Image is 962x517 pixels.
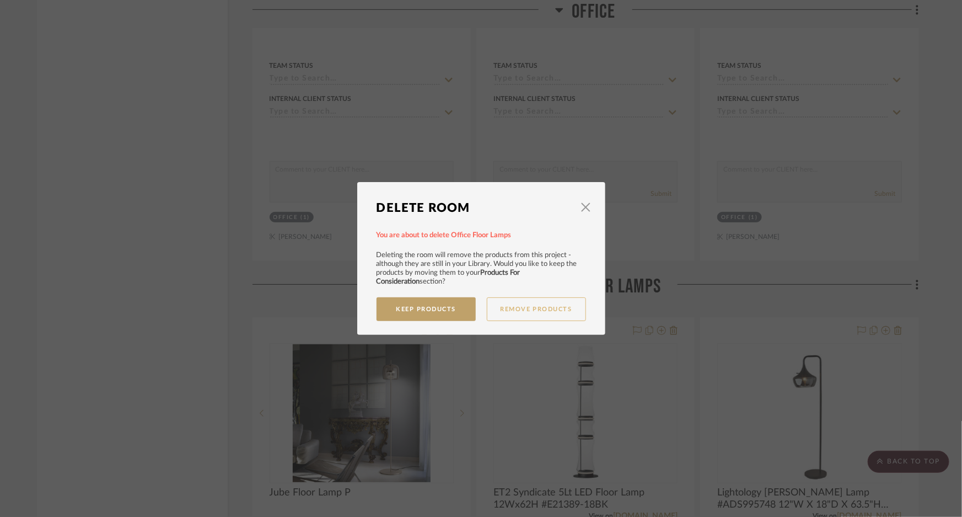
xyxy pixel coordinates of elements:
[371,231,569,240] div: You are about to delete Office Floor Lamps
[377,196,575,220] div: Delete Room
[371,196,592,220] dialog-header: Delete Room
[371,251,581,286] div: Deleting the room will remove the products from this project - although they are still in your Li...
[487,297,586,321] button: Remove Products
[377,297,476,321] button: Keep Products
[575,196,597,218] button: Close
